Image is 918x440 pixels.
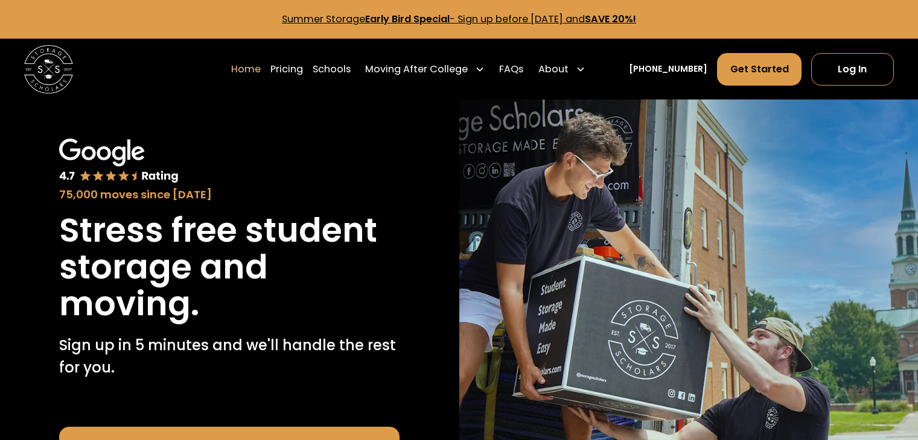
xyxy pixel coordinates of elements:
[365,12,450,26] strong: Early Bird Special
[811,53,894,86] a: Log In
[629,63,707,75] a: [PHONE_NUMBER]
[585,12,636,26] strong: SAVE 20%!
[59,335,400,379] p: Sign up in 5 minutes and we'll handle the rest for you.
[270,52,303,86] a: Pricing
[231,52,261,86] a: Home
[534,52,590,86] div: About
[499,52,523,86] a: FAQs
[538,62,569,77] div: About
[59,212,400,322] h1: Stress free student storage and moving.
[313,52,351,86] a: Schools
[717,53,801,86] a: Get Started
[365,62,468,77] div: Moving After College
[360,52,489,86] div: Moving After College
[24,45,73,94] a: home
[59,186,400,203] div: 75,000 moves since [DATE]
[24,45,73,94] img: Storage Scholars main logo
[59,139,178,184] img: Google 4.7 star rating
[282,12,636,26] a: Summer StorageEarly Bird Special- Sign up before [DATE] andSAVE 20%!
